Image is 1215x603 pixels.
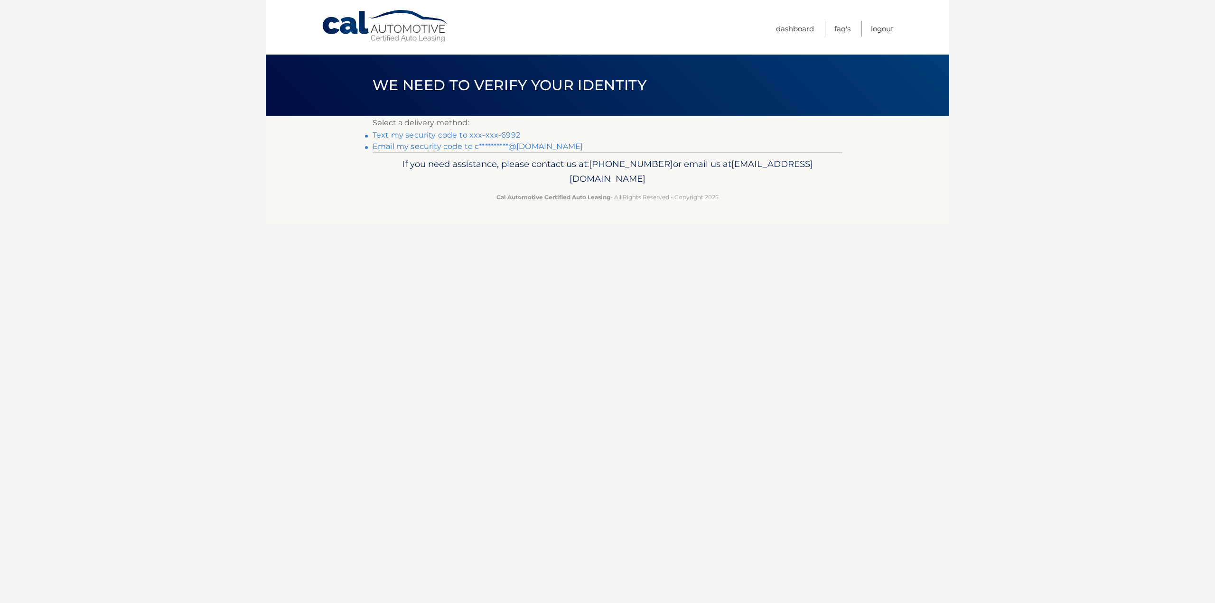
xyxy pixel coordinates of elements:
[776,21,814,37] a: Dashboard
[373,142,583,151] a: Email my security code to c**********@[DOMAIN_NAME]
[589,158,673,169] span: [PHONE_NUMBER]
[379,157,836,187] p: If you need assistance, please contact us at: or email us at
[321,9,449,43] a: Cal Automotive
[379,192,836,202] p: - All Rights Reserved - Copyright 2025
[496,194,610,201] strong: Cal Automotive Certified Auto Leasing
[373,76,646,94] span: We need to verify your identity
[373,130,520,139] a: Text my security code to xxx-xxx-6992
[871,21,894,37] a: Logout
[373,116,842,130] p: Select a delivery method:
[834,21,850,37] a: FAQ's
